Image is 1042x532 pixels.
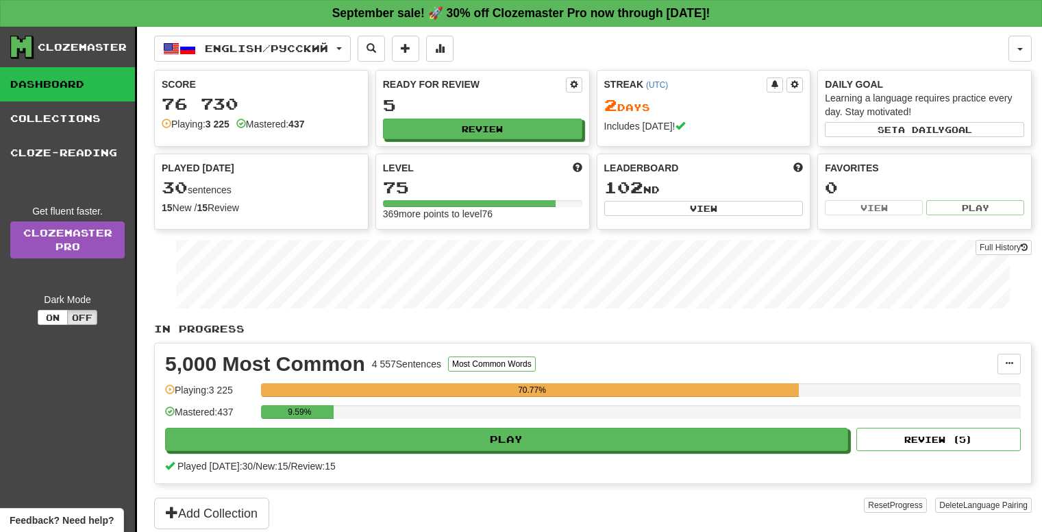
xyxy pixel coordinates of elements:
div: Score [162,77,361,91]
button: Seta dailygoal [825,122,1024,137]
button: Add sentence to collection [392,36,419,62]
span: Leaderboard [604,161,679,175]
strong: 437 [288,119,304,130]
button: View [825,200,923,215]
div: 5 [383,97,582,114]
button: Off [67,310,97,325]
div: Clozemaster [38,40,127,54]
span: 102 [604,178,643,197]
strong: 15 [197,202,208,213]
div: Day s [604,97,804,114]
div: Ready for Review [383,77,566,91]
div: Playing: [162,117,230,131]
span: Progress [890,500,923,510]
button: Search sentences [358,36,385,62]
div: 369 more points to level 76 [383,207,582,221]
div: Favorites [825,161,1024,175]
button: ResetProgress [864,498,926,513]
div: Get fluent faster. [10,204,125,218]
div: Mastered: [236,117,305,131]
div: Includes [DATE]! [604,119,804,133]
span: This week in points, UTC [793,161,803,175]
div: Learning a language requires practice every day. Stay motivated! [825,91,1024,119]
strong: 15 [162,202,173,213]
button: Play [165,428,848,451]
div: Streak [604,77,767,91]
span: / [288,461,291,472]
span: Level [383,161,414,175]
p: In Progress [154,322,1032,336]
button: English/Русский [154,36,351,62]
span: 30 [162,178,188,197]
button: Review [383,119,582,139]
a: (UTC) [646,80,668,90]
button: DeleteLanguage Pairing [935,498,1032,513]
button: View [604,201,804,216]
div: 0 [825,179,1024,196]
div: New / Review [162,201,361,215]
button: Most Common Words [448,356,536,372]
strong: 3 225 [206,119,230,130]
div: 5,000 Most Common [165,354,365,374]
span: a daily [898,125,945,134]
span: Score more points to level up [573,161,582,175]
div: 4 557 Sentences [372,357,441,371]
span: Language Pairing [963,500,1028,510]
span: / [253,461,256,472]
span: Played [DATE]: 30 [177,461,253,472]
button: Full History [976,240,1032,255]
button: More stats [426,36,454,62]
span: 2 [604,95,617,114]
div: sentences [162,179,361,197]
div: Mastered: 437 [165,405,254,428]
span: Review: 15 [290,461,335,472]
button: Add Collection [154,498,269,529]
div: 75 [383,179,582,196]
button: On [38,310,68,325]
div: Daily Goal [825,77,1024,91]
span: English / Русский [205,43,328,54]
span: Played [DATE] [162,161,234,175]
span: Open feedback widget [10,513,114,527]
div: nd [604,179,804,197]
div: Dark Mode [10,293,125,306]
div: Playing: 3 225 [165,383,254,406]
button: Play [926,200,1024,215]
strong: September sale! 🚀 30% off Clozemaster Pro now through [DATE]! [332,6,710,20]
div: 9.59% [265,405,334,419]
button: Review (5) [856,428,1021,451]
div: 70.77% [265,383,799,397]
span: New: 15 [256,461,288,472]
div: 76 730 [162,95,361,112]
a: ClozemasterPro [10,221,125,258]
